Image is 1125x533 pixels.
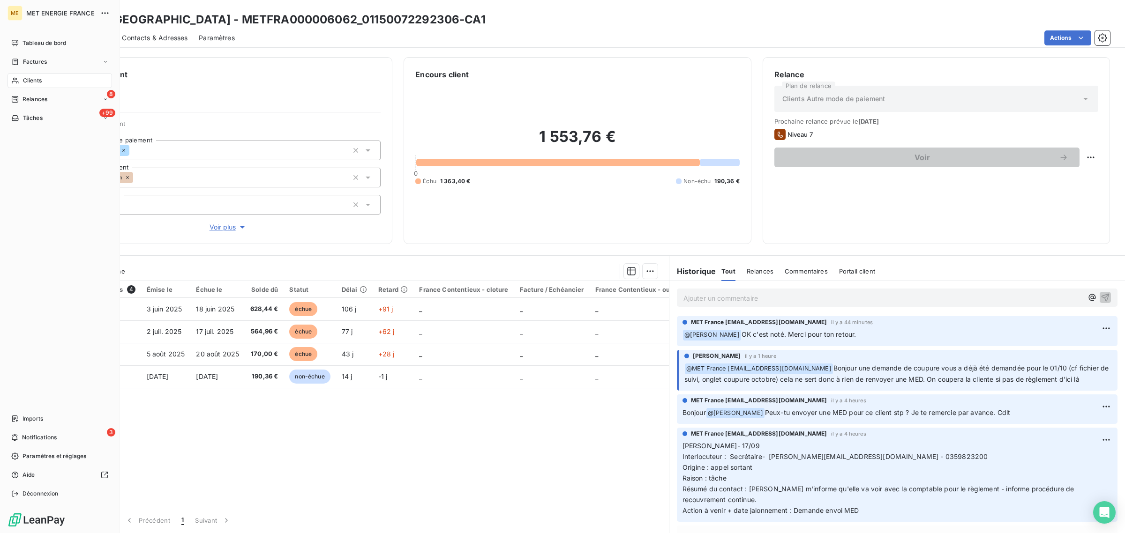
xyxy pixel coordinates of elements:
span: Commentaires [785,267,828,275]
span: +99 [99,109,115,117]
span: 4 [127,285,135,294]
span: _ [419,350,422,358]
span: Aide [22,471,35,479]
div: Retard [378,286,408,293]
span: Niveau 7 [787,131,813,138]
span: Clients [23,76,42,85]
span: MET France [EMAIL_ADDRESS][DOMAIN_NAME] [691,396,827,405]
div: Solde dû [250,286,278,293]
span: 106 j [342,305,357,313]
input: Ajouter une valeur [133,173,141,182]
span: @ MET France [EMAIL_ADDRESS][DOMAIN_NAME] [685,363,833,374]
span: _ [419,327,422,335]
span: Relances [747,267,773,275]
span: 170,00 € [250,349,278,359]
span: _ [595,372,598,380]
span: [PERSON_NAME]- 17/09 [682,442,760,450]
span: +91 j [378,305,393,313]
span: Déconnexion [22,489,59,498]
h2: 1 553,76 € [415,127,739,155]
span: Tâches [23,114,43,122]
span: 2 juil. 2025 [147,327,182,335]
h6: Relance [774,69,1098,80]
div: France Contentieux - cloture [419,286,508,293]
a: Aide [7,467,112,482]
div: Émise le [147,286,185,293]
button: 1 [176,511,189,530]
span: _ [595,350,598,358]
span: non-échue [289,370,330,384]
div: ME [7,6,22,21]
span: Portail client [839,267,875,275]
span: Notifications [22,433,57,442]
span: Tout [721,267,735,275]
span: échue [289,302,317,316]
span: +28 j [378,350,395,358]
span: Échu [423,177,436,185]
div: Échue le [196,286,239,293]
span: [DATE] [858,118,879,125]
span: _ [520,305,523,313]
span: Prochaine relance prévue le [774,118,1098,125]
span: _ [595,327,598,335]
span: 3 juin 2025 [147,305,182,313]
span: 8 [107,90,115,98]
span: @ [PERSON_NAME] [706,408,765,419]
span: Peux-tu envoyer une MED pour ce client stp ? Je te remercie par avance. Cdlt [765,408,1010,416]
button: Voir [774,148,1080,167]
span: Raison : tâche [682,474,727,482]
span: Factures [23,58,47,66]
span: _ [520,327,523,335]
span: _ [520,350,523,358]
span: -1 j [378,372,388,380]
span: 628,44 € [250,304,278,314]
span: 17 juil. 2025 [196,327,233,335]
span: +62 j [378,327,395,335]
span: 3 [107,428,115,437]
span: Non-échu [683,177,711,185]
span: 564,96 € [250,327,278,336]
span: 20 août 2025 [196,350,239,358]
h6: Informations client [57,69,381,80]
div: Délai [342,286,367,293]
button: Précédent [119,511,176,530]
span: [DATE] [147,372,169,380]
span: _ [595,305,598,313]
span: Paramètres et réglages [22,452,86,460]
button: Voir plus [75,222,381,232]
span: il y a 4 heures [831,398,866,403]
span: 1 [181,516,184,525]
span: Action à venir + date jalonnement : Demande envoi MED [682,506,859,514]
span: 190,36 € [250,372,278,381]
span: Bonjour [682,408,706,416]
span: MET ENERGIE FRANCE [26,9,95,17]
input: Ajouter une valeur [129,146,137,155]
span: Origine : appel sortant [682,463,752,471]
span: [DATE] [196,372,218,380]
span: MET France [EMAIL_ADDRESS][DOMAIN_NAME] [691,429,827,438]
span: Relances [22,95,47,104]
span: il y a 44 minutes [831,319,873,325]
span: Résumé du contact : [PERSON_NAME] m'informe qu'elle va voir avec la comptable pour le règlement -... [682,485,1076,503]
span: 190,36 € [714,177,739,185]
span: 5 août 2025 [147,350,185,358]
span: Paramètres [199,33,235,43]
span: il y a 1 heure [745,353,776,359]
span: 43 j [342,350,354,358]
span: 77 j [342,327,353,335]
span: Voir [786,154,1059,161]
span: Bonjour une demande de coupure vous a déjà été demandée pour le 01/10 (cf fichier de suivi, ongle... [684,364,1111,383]
span: MET France [EMAIL_ADDRESS][DOMAIN_NAME] [691,318,827,326]
span: Interlocuteur : Secrétaire- [PERSON_NAME][EMAIL_ADDRESS][DOMAIN_NAME] - 0359823200 [682,452,988,460]
span: _ [419,372,422,380]
div: Facture / Echéancier [520,286,584,293]
span: _ [419,305,422,313]
span: 0 [414,170,418,177]
span: @ [PERSON_NAME] [683,330,741,341]
span: 14 j [342,372,352,380]
span: il y a 4 heures [831,431,866,437]
div: Statut [289,286,330,293]
img: Logo LeanPay [7,512,66,527]
h3: SDC [GEOGRAPHIC_DATA] - METFRA000006062_01150072292306-CA1 [82,11,486,28]
span: Tableau de bord [22,39,66,47]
